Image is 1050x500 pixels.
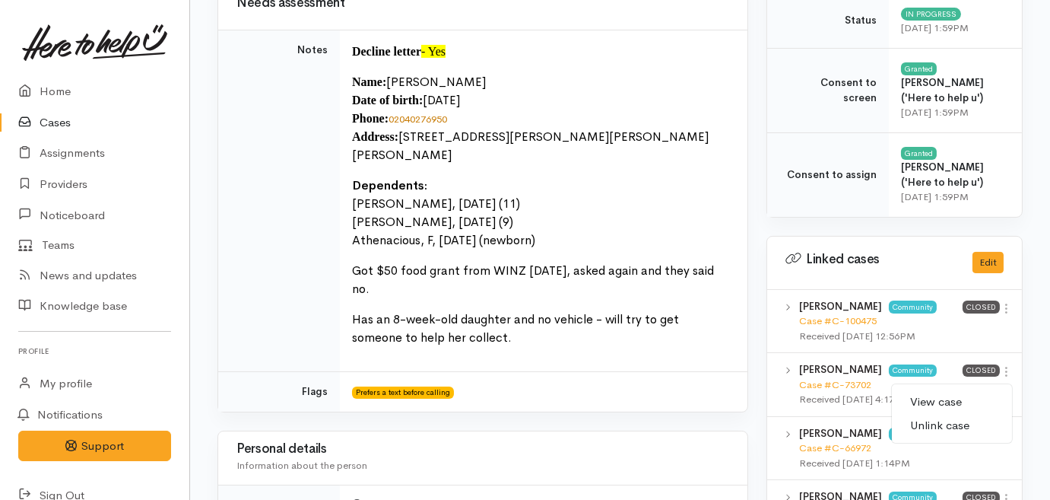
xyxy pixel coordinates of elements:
[785,252,954,267] h3: Linked cases
[352,112,389,125] span: Phone:
[352,387,454,399] span: Prefers a text before calling
[901,8,961,20] span: In progress
[799,329,963,344] div: Received [DATE] 12:56PM
[386,74,486,90] font: [PERSON_NAME]
[799,363,882,376] b: [PERSON_NAME]
[218,372,340,412] td: Flags
[892,414,1012,438] a: Unlink case
[352,94,423,107] span: Date of birth:
[352,75,386,88] span: Name:
[236,442,729,457] h3: Personal details
[799,314,877,327] a: Case #C-100475
[352,129,709,163] font: [STREET_ADDRESS][PERSON_NAME][PERSON_NAME][PERSON_NAME]
[389,113,447,126] a: 02040276950
[767,132,889,217] td: Consent to assign
[901,76,984,104] b: [PERSON_NAME] ('Here to help u')
[421,45,446,58] span: - Yes
[352,45,421,58] span: Decline letter
[901,21,1004,36] div: [DATE] 1:59PM
[901,189,1004,205] div: [DATE] 1:59PM
[799,427,882,440] b: [PERSON_NAME]
[423,92,460,108] font: [DATE]
[901,161,984,189] b: [PERSON_NAME] ('Here to help u')
[352,263,714,297] font: Got $50 food grant from WINZ [DATE], asked again and they said no.
[799,300,882,313] b: [PERSON_NAME]
[901,105,1004,120] div: [DATE] 1:59PM
[18,341,171,361] h6: Profile
[799,456,963,471] div: Received [DATE] 1:14PM
[799,378,871,391] a: Case #C-73702
[799,441,871,454] a: Case #C-66972
[892,390,1012,414] a: View case
[218,30,340,372] td: Notes
[767,48,889,132] td: Consent to screen
[18,431,171,462] button: Support
[799,392,963,407] div: Received [DATE] 4:17PM
[889,301,937,313] span: Community
[901,62,937,75] div: Granted
[236,459,367,472] span: Information about the person
[352,177,535,248] font: [PERSON_NAME], [DATE] (11) [PERSON_NAME], [DATE] (9) Athenacious, F, [DATE] (newborn)
[901,147,937,159] div: Granted
[889,365,937,377] span: Community
[352,177,427,193] span: Dependents:
[889,428,937,440] span: Community
[352,311,679,346] font: Has an 8-week-old daughter and no vehicle - will try to get someone to help her collect.
[352,130,398,143] span: Address:
[963,365,1000,377] span: Closed
[963,301,1000,313] span: Closed
[972,252,1004,274] button: Edit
